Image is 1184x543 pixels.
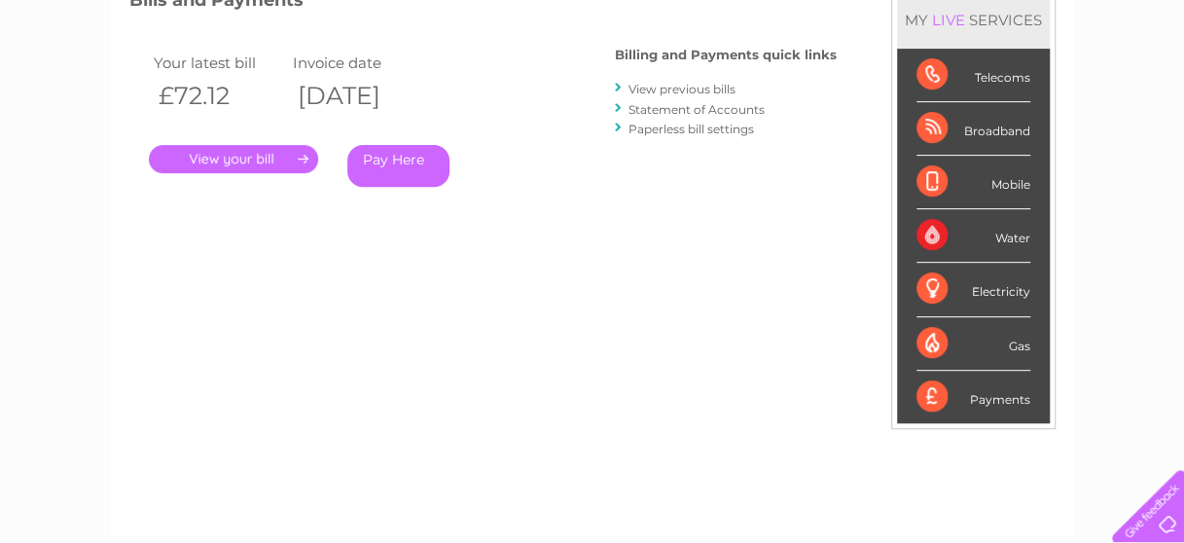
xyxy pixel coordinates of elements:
[628,122,754,136] a: Paperless bill settings
[288,76,428,116] th: [DATE]
[615,48,837,62] h4: Billing and Payments quick links
[916,371,1030,423] div: Payments
[628,82,736,96] a: View previous bills
[842,83,879,97] a: Water
[1055,83,1102,97] a: Contact
[149,145,318,173] a: .
[133,11,1053,94] div: Clear Business is a trading name of Verastar Limited (registered in [GEOGRAPHIC_DATA] No. 3667643...
[945,83,1003,97] a: Telecoms
[890,83,933,97] a: Energy
[149,76,289,116] th: £72.12
[1120,83,1166,97] a: Log out
[916,317,1030,371] div: Gas
[149,50,289,76] td: Your latest bill
[928,11,969,29] div: LIVE
[916,102,1030,156] div: Broadband
[347,145,449,187] a: Pay Here
[817,10,951,34] a: 0333 014 3131
[42,51,141,110] img: logo.png
[916,263,1030,316] div: Electricity
[916,49,1030,102] div: Telecoms
[288,50,428,76] td: Invoice date
[916,156,1030,209] div: Mobile
[628,102,765,117] a: Statement of Accounts
[916,209,1030,263] div: Water
[1015,83,1043,97] a: Blog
